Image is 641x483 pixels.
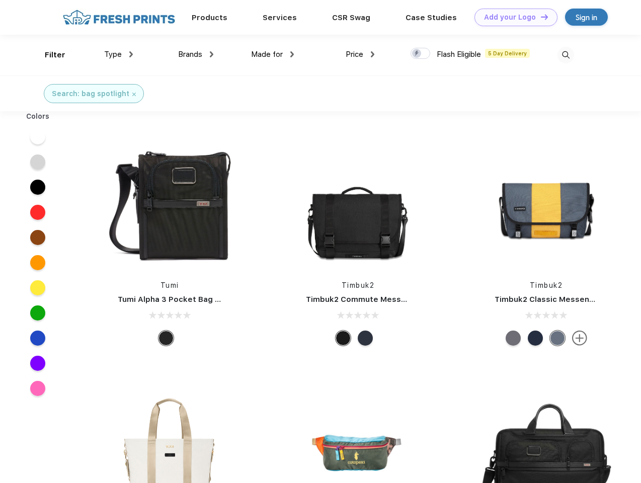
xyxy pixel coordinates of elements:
[346,50,363,59] span: Price
[161,281,179,289] a: Tumi
[291,136,425,270] img: func=resize&h=266
[479,136,613,270] img: func=resize&h=266
[132,93,136,96] img: filter_cancel.svg
[336,331,351,346] div: Eco Black
[530,281,563,289] a: Timbuk2
[541,14,548,20] img: DT
[565,9,608,26] a: Sign in
[178,50,202,59] span: Brands
[103,136,236,270] img: func=resize&h=266
[251,50,283,59] span: Made for
[104,50,122,59] span: Type
[45,49,65,61] div: Filter
[528,331,543,346] div: Eco Nautical
[290,51,294,57] img: dropdown.png
[576,12,597,23] div: Sign in
[572,331,587,346] img: more.svg
[485,49,530,58] span: 5 Day Delivery
[52,89,129,99] div: Search: bag spotlight
[210,51,213,57] img: dropdown.png
[371,51,374,57] img: dropdown.png
[437,50,481,59] span: Flash Eligible
[484,13,536,22] div: Add your Logo
[550,331,565,346] div: Eco Lightbeam
[557,47,574,63] img: desktop_search.svg
[192,13,227,22] a: Products
[358,331,373,346] div: Eco Nautical
[342,281,375,289] a: Timbuk2
[129,51,133,57] img: dropdown.png
[118,295,235,304] a: Tumi Alpha 3 Pocket Bag Small
[495,295,619,304] a: Timbuk2 Classic Messenger Bag
[158,331,174,346] div: Black
[60,9,178,26] img: fo%20logo%202.webp
[506,331,521,346] div: Eco Army Pop
[306,295,441,304] a: Timbuk2 Commute Messenger Bag
[19,111,57,122] div: Colors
